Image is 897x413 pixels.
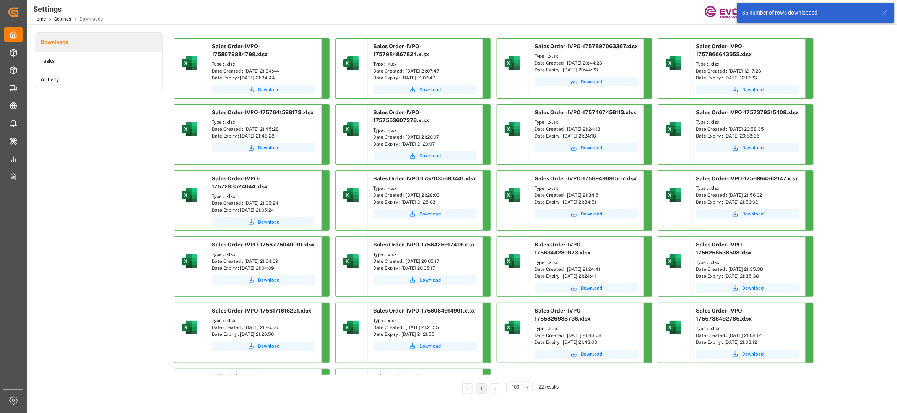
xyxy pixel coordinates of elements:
a: Download [212,85,315,94]
span: Sales Order-IVPO-1757553607376.xlsx [374,109,429,123]
div: Date Expiry : [DATE] 20:58:35 [696,133,799,139]
div: Date Created : [DATE] 12:17:23 [696,68,799,75]
img: microsoft-excel-2019--v1.png [503,252,522,270]
li: Downloads [35,33,162,52]
div: Date Expiry : [DATE] 21:04:09 [212,265,315,272]
div: Date Created : [DATE] 20:05:17 [374,258,477,265]
span: Sales Order-IVPO-1757379515408.xlsx [696,109,799,115]
a: Download [696,209,799,219]
div: Type : .xlsx [696,119,799,126]
button: Download [212,217,315,227]
span: Sales Order-IVPO-1757467458113.xlsx [535,109,637,115]
button: Download [535,209,638,219]
a: Download [212,275,315,285]
img: microsoft-excel-2019--v1.png [503,186,522,204]
img: microsoft-excel-2019--v1.png [503,318,522,337]
div: Type : .xlsx [374,127,477,134]
div: Type : .xlsx [212,61,315,68]
span: Download [420,211,441,217]
span: Download [743,144,764,151]
button: Download [696,143,799,152]
button: Download [374,342,477,351]
div: Date Expiry : [DATE] 21:20:07 [374,141,477,147]
div: Type : .xlsx [212,317,315,324]
div: Type : .xlsx [535,119,638,126]
img: microsoft-excel-2019--v1.png [342,120,360,138]
div: Date Created : [DATE] 21:28:03 [374,192,477,199]
div: Date Expiry : [DATE] 21:35:38 [696,273,799,280]
span: Sales Order-IVPO-1756084914991.xlsx [374,308,475,314]
button: Download [212,342,315,351]
div: Date Expiry : [DATE] 21:28:03 [374,199,477,206]
span: Download [420,152,441,159]
span: Download [420,277,441,283]
div: Type : .xlsx [374,185,477,192]
div: Date Expiry : [DATE] 20:44:23 [535,66,638,73]
div: Date Expiry : [DATE] 21:08:12 [696,339,799,346]
span: Sales Order-IVPO-1757641528173.xlsx [212,109,314,115]
a: Download [696,283,799,293]
span: Download [258,86,280,93]
li: Tasks [35,52,162,70]
button: Download [535,77,638,86]
div: Type : .xlsx [212,251,315,258]
li: Next Page [490,383,500,394]
div: Type : .xlsx [212,193,315,200]
span: Download [581,144,603,151]
span: Download [743,285,764,292]
span: 100 [512,384,519,390]
div: Date Expiry : [DATE] 20:05:17 [374,265,477,272]
img: microsoft-excel-2019--v1.png [180,318,199,337]
a: Download [696,85,799,94]
div: Date Expiry : [DATE] 21:26:56 [212,331,315,338]
div: Date Expiry : [DATE] 21:21:55 [374,331,477,338]
span: Sales Order-IVPO-1756864562147.xlsx [696,175,798,181]
div: Date Expiry : [DATE] 21:34:51 [535,199,638,206]
div: Date Created : [DATE] 21:26:56 [212,324,315,331]
div: Date Created : [DATE] 21:04:09 [212,258,315,265]
img: microsoft-excel-2019--v1.png [665,120,683,138]
a: Download [374,275,477,285]
img: microsoft-excel-2019--v1.png [503,54,522,72]
a: Settings [54,16,71,22]
div: Date Expiry : [DATE] 21:45:28 [212,133,315,139]
button: Download [535,350,638,359]
img: microsoft-excel-2019--v1.png [180,54,199,72]
div: Date Created : [DATE] 21:21:55 [374,324,477,331]
div: Date Created : [DATE] 21:56:02 [696,192,799,199]
a: Download [212,143,315,152]
div: Date Expiry : [DATE] 21:43:08 [535,339,638,346]
a: Download [535,143,638,152]
span: Sales Order-IVPO-1755652962796.xlsx [212,374,268,388]
span: Download [420,86,441,93]
img: microsoft-excel-2019--v1.png [665,252,683,270]
div: Date Created : [DATE] 21:35:38 [696,266,799,273]
img: microsoft-excel-2019--v1.png [342,54,360,72]
span: Sales Order-IVPO-1758072884799.xlsx [212,43,268,57]
button: Download [696,350,799,359]
div: Type : .xlsx [374,317,477,324]
span: Sales Order-IVPO-1757293524044.xlsx [212,175,268,189]
div: Date Created : [DATE] 20:58:35 [696,126,799,133]
div: Type : .xlsx [696,325,799,332]
span: Download [743,86,764,93]
div: Type : .xlsx [696,185,799,192]
div: Type : .xlsx [535,53,638,60]
div: Date Created : [DATE] 21:20:07 [374,134,477,141]
div: Date Created : [DATE] 21:34:44 [212,68,315,75]
span: Download [258,219,280,225]
div: Settings [33,3,103,15]
img: microsoft-excel-2019--v1.png [180,252,199,270]
li: 1 [476,383,487,394]
span: Sales Order-IVPO-1756425917419.xlsx [374,241,475,248]
div: Date Created : [DATE] 21:08:12 [696,332,799,339]
div: Date Created : [DATE] 21:45:28 [212,126,315,133]
div: Type : .xlsx [212,119,315,126]
span: Sales Order-IVPO-1757984867824.xlsx [374,43,429,57]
